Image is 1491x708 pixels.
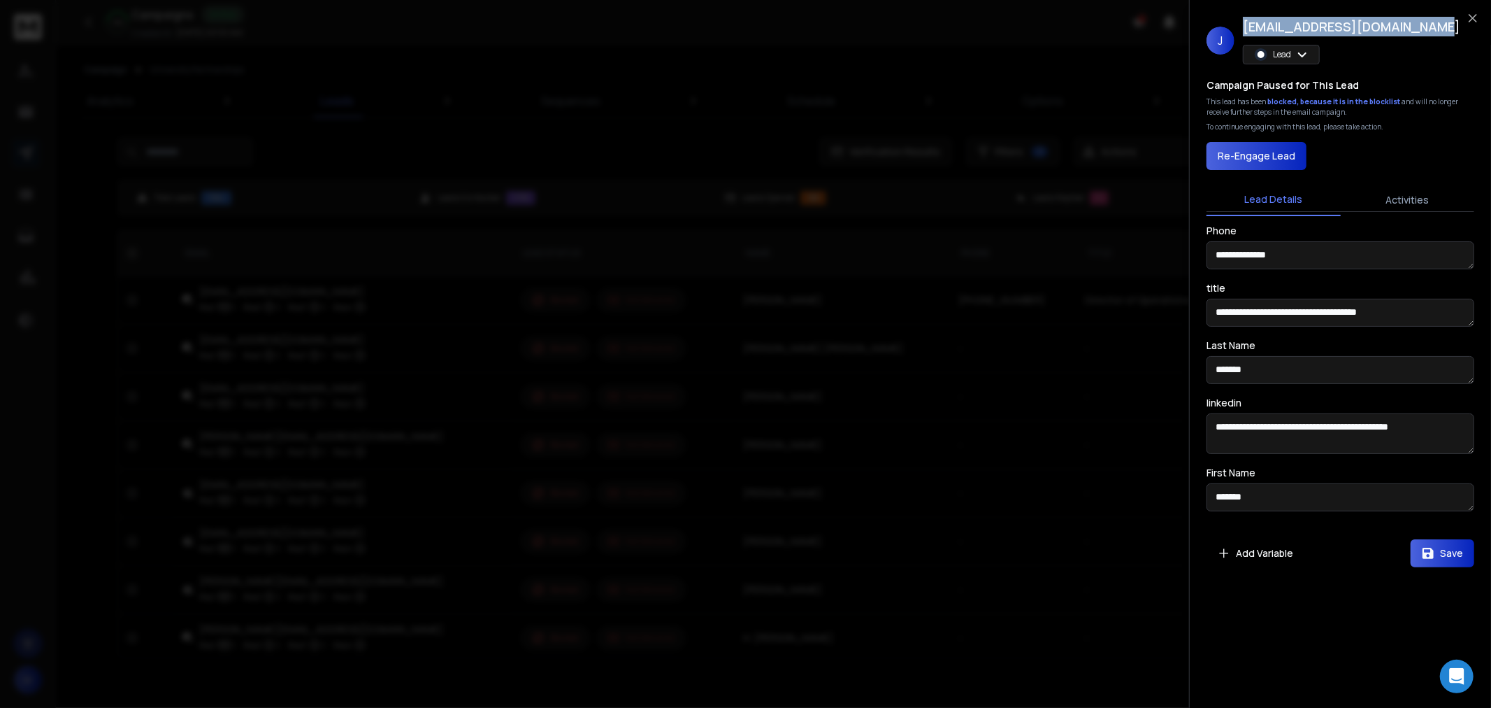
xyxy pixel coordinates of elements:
h1: [EMAIL_ADDRESS][DOMAIN_NAME] [1243,17,1460,36]
button: Add Variable [1207,539,1304,567]
label: First Name [1207,468,1255,478]
span: blocked, because it is in the blocklist [1267,97,1402,106]
label: Last Name [1207,341,1255,351]
span: J [1207,27,1234,55]
button: Activities [1341,185,1475,215]
h3: Campaign Paused for This Lead [1207,78,1359,92]
button: Re-Engage Lead [1207,142,1306,170]
button: Lead Details [1207,184,1341,216]
div: Open Intercom Messenger [1440,660,1474,693]
label: title [1207,283,1225,293]
label: linkedin [1207,398,1241,408]
button: Save [1411,539,1474,567]
p: Lead [1273,49,1291,60]
p: To continue engaging with this lead, please take action. [1207,122,1383,132]
div: This lead has been and will no longer receive further steps in the email campaign. [1207,97,1474,118]
label: Phone [1207,226,1237,236]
